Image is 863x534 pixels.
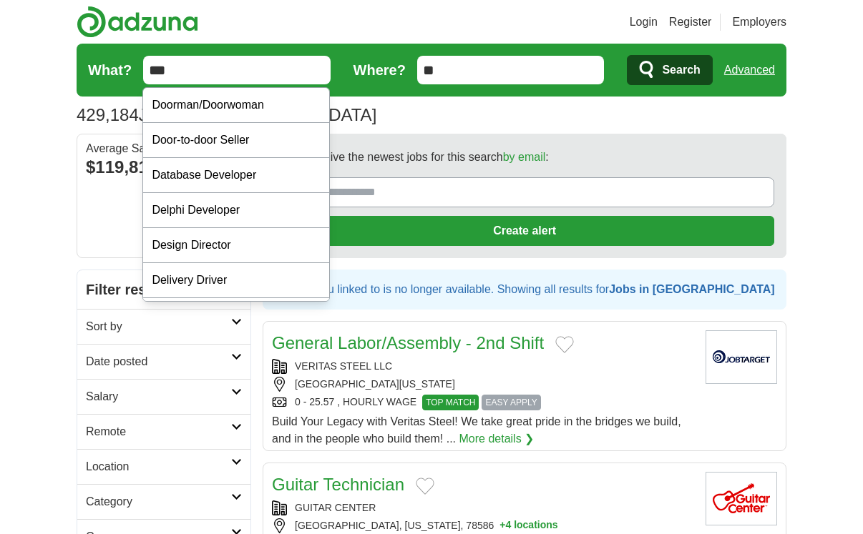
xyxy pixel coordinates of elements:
a: Advanced [724,56,775,84]
div: $119,816 [86,154,242,180]
h2: Location [86,458,231,475]
a: Guitar Technician [272,475,404,494]
div: Average Salary [86,143,242,154]
h2: Date posted [86,353,231,370]
h2: Sort by [86,318,231,335]
label: Where? [354,59,406,81]
span: + [499,518,505,533]
a: Date posted [77,344,250,379]
a: Category [77,484,250,519]
h2: Remote [86,423,231,440]
span: Build Your Legacy with Veritas Steel! We take great pride in the bridges we build, and in the peo... [272,415,681,445]
div: Doorman/Doorwoman [143,88,329,123]
div: Database Developer [143,158,329,193]
a: Remote [77,414,250,449]
div: Directional Driller [143,298,329,333]
span: EASY APPLY [482,395,540,410]
h2: Filter results [77,270,250,309]
span: Receive the newest jobs for this search : [303,149,548,166]
a: Employers [732,14,786,31]
strong: Jobs in [GEOGRAPHIC_DATA] [609,283,774,295]
button: +4 locations [499,518,557,533]
a: Register [669,14,712,31]
span: Search [662,56,700,84]
div: [GEOGRAPHIC_DATA][US_STATE] [272,377,694,392]
img: Company logo [706,330,777,384]
div: Delphi Developer [143,193,329,228]
h1: Jobs in [GEOGRAPHIC_DATA] [77,105,376,124]
img: Adzuna logo [77,6,198,38]
div: Design Director [143,228,329,263]
span: 429,184 [77,102,139,128]
a: More details ❯ [459,430,535,448]
a: Location [77,449,250,484]
h2: Salary [86,388,231,405]
button: Add to favorite jobs [555,336,574,353]
a: General Labor/Assembly - 2nd Shift [272,333,544,352]
div: Door-to-door Seller [143,123,329,158]
h2: Category [86,493,231,510]
span: TOP MATCH [422,395,479,410]
div: [GEOGRAPHIC_DATA], [US_STATE], 78586 [272,518,694,533]
a: GUITAR CENTER [295,502,376,513]
button: Create alert [275,216,774,246]
a: Sort by [77,309,250,344]
img: Guitar Center logo [706,472,777,525]
a: Login [630,14,658,31]
div: 0 - 25.57 , HOURLY WAGE [272,395,694,410]
a: Salary [77,379,250,414]
div: Delivery Driver [143,263,329,298]
div: The job you linked to is no longer available. Showing all results for [263,270,786,310]
label: What? [88,59,132,81]
div: VERITAS STEEL LLC [272,359,694,374]
button: Search [627,55,712,85]
a: by email [503,151,546,163]
button: Add to favorite jobs [416,478,434,495]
